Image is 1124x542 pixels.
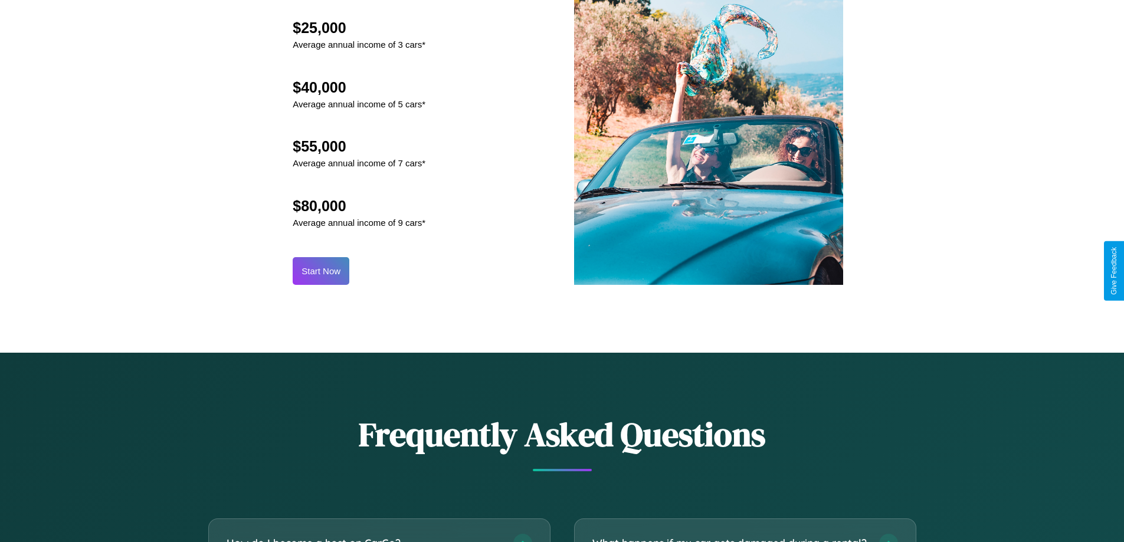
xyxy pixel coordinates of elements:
[1110,247,1118,295] div: Give Feedback
[293,138,425,155] h2: $55,000
[293,37,425,52] p: Average annual income of 3 cars*
[293,96,425,112] p: Average annual income of 5 cars*
[293,19,425,37] h2: $25,000
[208,412,916,457] h2: Frequently Asked Questions
[293,257,349,285] button: Start Now
[293,155,425,171] p: Average annual income of 7 cars*
[293,79,425,96] h2: $40,000
[293,198,425,215] h2: $80,000
[293,215,425,231] p: Average annual income of 9 cars*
